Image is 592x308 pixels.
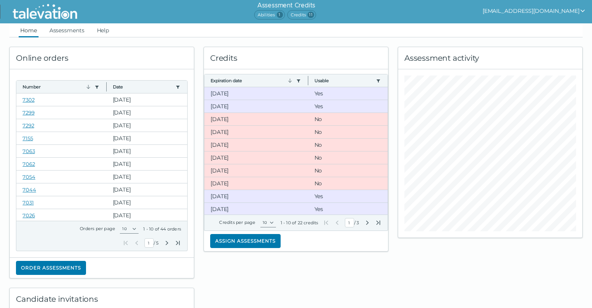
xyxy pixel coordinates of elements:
[364,220,371,226] button: Next Page
[175,240,181,246] button: Last Page
[143,226,181,232] div: 1 - 10 of 44 orders
[107,171,188,183] clr-dg-cell: [DATE]
[308,190,388,202] clr-dg-cell: Yes
[323,220,329,226] button: First Page
[107,132,188,144] clr-dg-cell: [DATE]
[23,174,35,180] a: 7054
[107,183,188,196] clr-dg-cell: [DATE]
[123,240,129,246] button: First Page
[16,261,86,275] button: Order assessments
[210,234,281,248] button: Assign assessments
[308,100,388,113] clr-dg-cell: Yes
[204,126,308,138] clr-dg-cell: [DATE]
[23,84,91,90] button: Number
[134,240,140,246] button: Previous Page
[23,109,35,116] a: 7299
[107,106,188,119] clr-dg-cell: [DATE]
[144,238,154,248] input: Current Page
[10,47,194,69] div: Online orders
[308,151,388,164] clr-dg-cell: No
[107,145,188,157] clr-dg-cell: [DATE]
[254,10,285,19] span: Abilities
[123,238,181,248] div: /
[80,226,115,231] label: Orders per page
[204,164,308,177] clr-dg-cell: [DATE]
[9,2,81,21] img: Talevation_Logo_Transparent_white.png
[308,164,388,177] clr-dg-cell: No
[204,100,308,113] clr-dg-cell: [DATE]
[277,12,283,18] span: 1
[334,220,340,226] button: Previous Page
[204,177,308,190] clr-dg-cell: [DATE]
[308,139,388,151] clr-dg-cell: No
[204,113,308,125] clr-dg-cell: [DATE]
[204,190,308,202] clr-dg-cell: [DATE]
[287,10,316,19] span: Credits
[323,218,381,227] div: /
[345,218,354,227] input: Current Page
[23,187,36,193] a: 7044
[308,177,388,190] clr-dg-cell: No
[113,84,173,90] button: Date
[356,220,360,226] span: Total Pages
[107,93,188,106] clr-dg-cell: [DATE]
[19,23,39,37] a: Home
[308,126,388,138] clr-dg-cell: No
[219,220,255,225] label: Credits per page
[107,119,188,132] clr-dg-cell: [DATE]
[204,87,308,100] clr-dg-cell: [DATE]
[23,212,35,218] a: 7026
[314,77,373,84] button: Usable
[204,151,308,164] clr-dg-cell: [DATE]
[155,240,159,246] span: Total Pages
[211,77,293,84] button: Expiration date
[23,161,35,167] a: 7062
[306,72,311,89] button: Column resize handle
[95,23,111,37] a: Help
[107,196,188,209] clr-dg-cell: [DATE]
[204,47,388,69] div: Credits
[204,203,308,215] clr-dg-cell: [DATE]
[107,209,188,222] clr-dg-cell: [DATE]
[398,47,582,69] div: Assessment activity
[307,12,314,18] span: 11
[281,220,318,226] div: 1 - 10 of 22 credits
[204,139,308,151] clr-dg-cell: [DATE]
[23,135,33,141] a: 7155
[483,6,586,16] button: show user actions
[308,113,388,125] clr-dg-cell: No
[164,240,170,246] button: Next Page
[23,122,34,128] a: 7292
[23,199,34,206] a: 7031
[48,23,86,37] a: Assessments
[308,87,388,100] clr-dg-cell: Yes
[254,1,318,10] h6: Assessment Credits
[23,97,35,103] a: 7302
[23,148,35,154] a: 7063
[104,78,109,95] button: Column resize handle
[107,158,188,170] clr-dg-cell: [DATE]
[308,203,388,215] clr-dg-cell: Yes
[375,220,381,226] button: Last Page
